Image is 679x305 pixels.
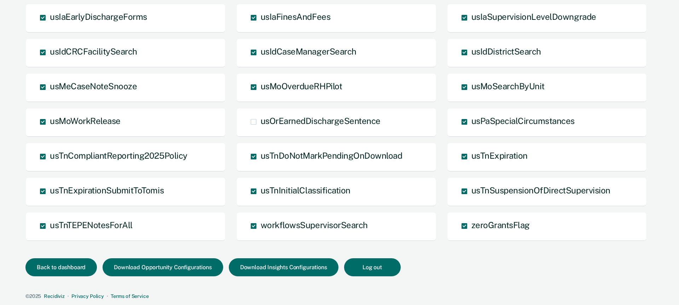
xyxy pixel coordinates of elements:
span: usTnInitialClassification [261,185,350,195]
span: usTnExpirationSubmitToTomis [50,185,164,195]
span: usMeCaseNoteSnooze [50,81,137,91]
span: usIaEarlyDischargeForms [50,12,147,22]
span: zeroGrantsFlag [471,220,530,230]
span: usTnDoNotMarkPendingOnDownload [261,151,402,160]
div: · · [25,293,651,299]
button: Log out [344,258,401,276]
span: usIaSupervisionLevelDowngrade [471,12,596,22]
span: usTnExpiration [471,151,528,160]
span: usIdCaseManagerSearch [261,46,356,56]
a: Recidiviz [44,293,65,299]
span: usTnTEPENotesForAll [50,220,133,230]
span: usIaFinesAndFees [261,12,330,22]
span: usTnSuspensionOfDirectSupervision [471,185,610,195]
span: usIdCRCFacilitySearch [50,46,137,56]
span: workflowsSupervisorSearch [261,220,368,230]
button: Back to dashboard [25,258,97,276]
a: Back to dashboard [25,265,103,270]
span: usMoSearchByUnit [471,81,545,91]
button: Download Opportunity Configurations [103,258,223,276]
span: usTnCompliantReporting2025Policy [50,151,187,160]
a: Terms of Service [111,293,149,299]
span: usMoWorkRelease [50,116,121,126]
button: Download Insights Configurations [229,258,338,276]
span: © 2025 [25,293,41,299]
span: usIdDistrictSearch [471,46,541,56]
a: Privacy Policy [71,293,104,299]
span: usPaSpecialCircumstances [471,116,575,126]
span: usOrEarnedDischargeSentence [261,116,381,126]
span: usMoOverdueRHPilot [261,81,342,91]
